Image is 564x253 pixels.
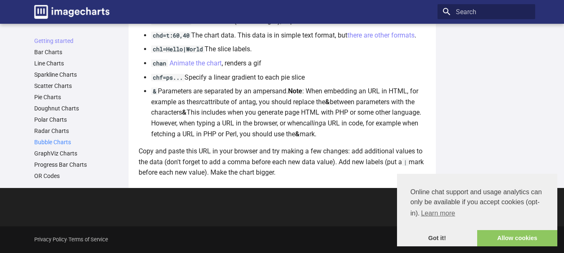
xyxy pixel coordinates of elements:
a: Doughnut Charts [34,105,122,112]
a: Animate the chart [169,59,222,67]
a: Bubble Charts [34,138,122,146]
span: Online chat support and usage analytics can only be available if you accept cookies (opt-in). [410,187,544,220]
a: Sparkline Charts [34,71,122,78]
div: cookieconsent [397,174,557,246]
a: there are other formats [347,31,415,39]
a: Getting started [34,37,122,45]
a: Privacy Policy [34,236,67,243]
code: | [402,158,409,166]
a: Bar Charts [34,48,122,56]
span: Next [282,193,515,213]
a: NextBar Charts [282,190,535,225]
li: Parameters are separated by an ampersand. : When embedding an URL in HTML, for example as the att... [151,86,426,139]
a: Image-Charts documentation [31,2,113,22]
li: Specify a linear gradient to each pie slice [151,72,426,83]
code: chl=Hello|World [151,45,205,53]
a: dismiss cookie message [397,230,477,247]
a: allow cookies [477,230,557,247]
a: Radar Charts [34,127,122,135]
code: & [151,88,158,95]
img: logo [34,5,109,19]
code: chd=t:60,40 [151,32,191,39]
strong: & [295,130,300,138]
strong: & [325,98,330,106]
li: The slice labels. [151,44,426,55]
li: The chart data. This data is in simple text format, but . [151,30,426,41]
a: QR Codes [34,172,122,180]
div: - [34,232,108,247]
code: chan [151,60,168,67]
a: Polar Charts [34,116,122,123]
input: Search [438,4,535,19]
strong: & [182,108,187,116]
p: Copy and paste this URL in your browser and try making a few changes: add additional values to th... [139,146,426,178]
code: chf=ps... [151,74,185,81]
strong: Note [288,87,302,95]
a: Scatter Charts [34,82,122,90]
a: Pie Charts [34,93,122,101]
li: , renders a gif [151,58,426,69]
a: GraphViz Charts [34,150,122,157]
a: Progress Bar Charts [34,161,122,168]
em: src [196,98,205,106]
a: Terms of Service [68,236,108,243]
a: learn more about cookies [420,207,456,220]
em: calling [303,119,322,127]
a: Line Charts [34,60,122,67]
